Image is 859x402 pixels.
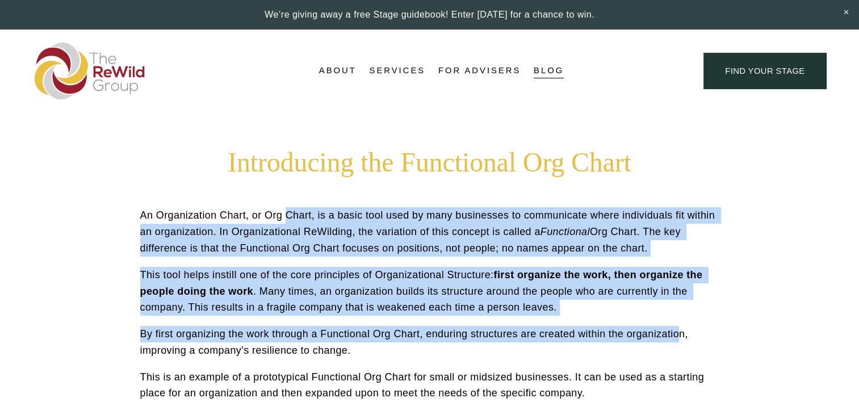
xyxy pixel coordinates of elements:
p: By first organizing the work through a Functional Org Chart, enduring structures are created with... [140,326,719,359]
a: Blog [534,62,564,79]
a: For Advisers [438,62,521,79]
a: find your stage [703,53,826,89]
p: This tool helps instill one of the core principles of Organizational Structure: . Many times, an ... [140,267,719,316]
span: Services [369,63,425,78]
a: folder dropdown [369,62,425,79]
a: folder dropdown [319,62,357,79]
p: This is an example of a prototypical Functional Org Chart for small or midsized businesses. It ca... [140,369,719,402]
p: An Organization Chart, or Org Chart, is a basic tool used by many businesses to communicate where... [140,207,719,256]
img: The ReWild Group [35,43,146,99]
span: About [319,63,357,78]
h1: Introducing the Functional Org Chart [140,146,719,179]
em: Functional [540,226,590,237]
strong: first organize the work, then organize the people doing the work [140,269,706,297]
